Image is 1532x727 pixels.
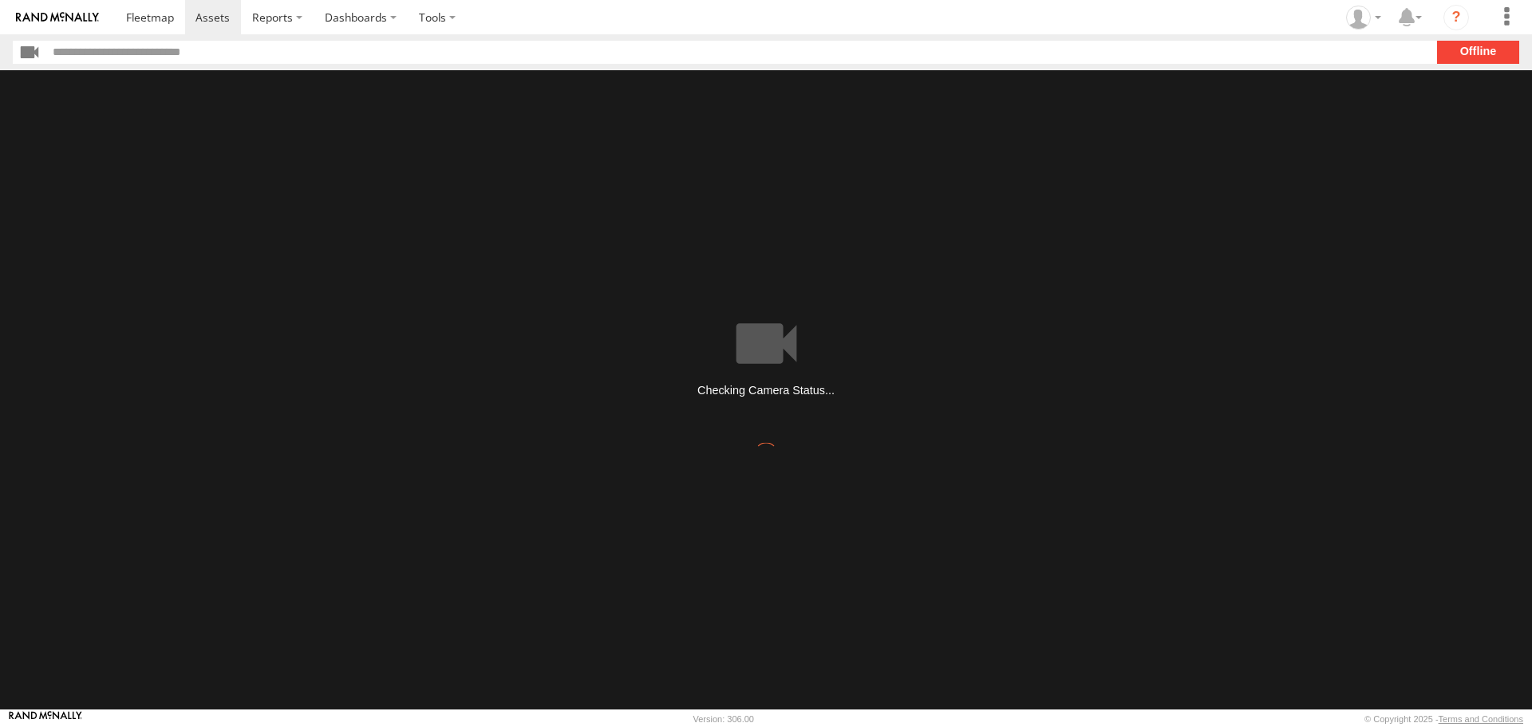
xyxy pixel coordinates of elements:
img: rand-logo.svg [16,12,99,23]
a: Terms and Conditions [1439,714,1523,724]
div: Nathan Stone [1340,6,1387,30]
div: Version: 306.00 [693,714,754,724]
a: Visit our Website [9,711,82,727]
div: © Copyright 2025 - [1364,714,1523,724]
i: ? [1443,5,1469,30]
